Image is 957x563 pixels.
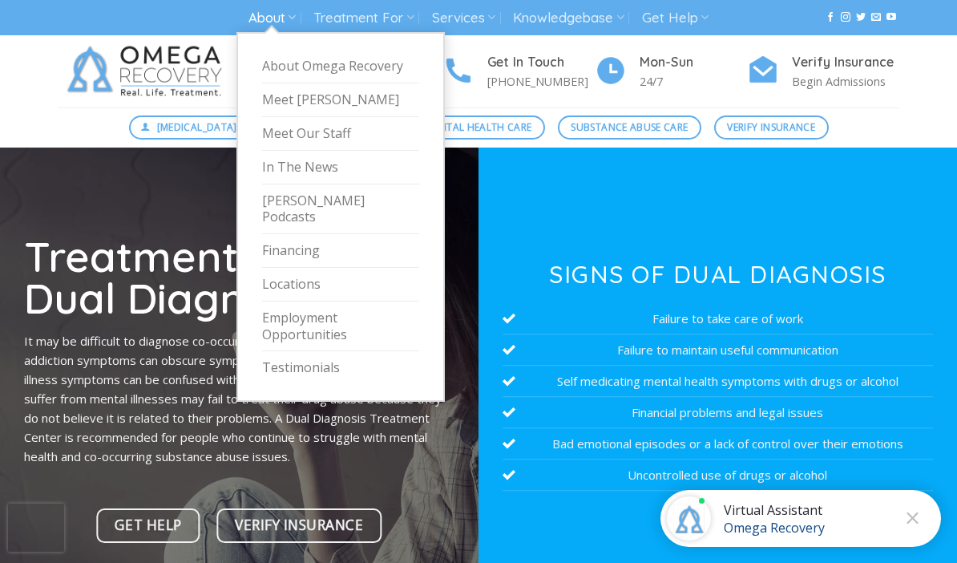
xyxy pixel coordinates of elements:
[157,119,237,135] span: [MEDICAL_DATA]
[129,115,251,140] a: [MEDICAL_DATA]
[8,504,64,552] iframe: reCAPTCHA
[856,12,866,23] a: Follow on Twitter
[262,50,419,83] a: About Omega Recovery
[503,397,933,428] li: Financial problems and legal issues
[503,366,933,397] li: Self medicating mental health symptoms with drugs or alcohol
[503,262,933,286] h3: Signs of Dual Diagnosis
[313,3,414,33] a: Treatment For
[503,303,933,334] li: Failure to take care of work
[487,72,595,91] p: [PHONE_NUMBER]
[442,52,595,91] a: Get In Touch [PHONE_NUMBER]
[640,52,747,73] h4: Mon-Sun
[58,35,238,107] img: Omega Recovery
[248,3,296,33] a: About
[262,83,419,117] a: Meet [PERSON_NAME]
[747,52,899,91] a: Verify Insurance Begin Admissions
[262,351,419,384] a: Testimonials
[642,3,709,33] a: Get Help
[640,72,747,91] p: 24/7
[487,52,595,73] h4: Get In Touch
[571,119,688,135] span: Substance Abuse Care
[792,52,899,73] h4: Verify Insurance
[262,234,419,268] a: Financing
[871,12,881,23] a: Send us an email
[426,119,531,135] span: Mental Health Care
[826,12,835,23] a: Follow on Facebook
[727,119,815,135] span: Verify Insurance
[413,115,545,140] a: Mental Health Care
[503,460,933,491] li: Uncontrolled use of drugs or alcohol
[24,331,454,466] p: It may be difficult to diagnose co-occurring conditions. Substance abuse or addiction symptoms ca...
[262,151,419,184] a: In The News
[841,12,850,23] a: Follow on Instagram
[97,508,200,543] a: Get Help
[503,428,933,460] li: Bad emotional episodes or a lack of control over their emotions
[235,514,363,537] span: Verify Insurance
[262,302,419,352] a: Employment Opportunities
[217,508,382,543] a: Verify Insurance
[262,268,419,302] a: Locations
[513,3,624,33] a: Knowledgebase
[262,117,419,151] a: Meet Our Staff
[714,115,829,140] a: Verify Insurance
[262,184,419,235] a: [PERSON_NAME] Podcasts
[24,235,454,319] h1: Treatment for Dual Diagnosis
[503,334,933,366] li: Failure to maintain useful communication
[886,12,896,23] a: Follow on YouTube
[115,514,181,537] span: Get Help
[792,72,899,91] p: Begin Admissions
[432,3,495,33] a: Services
[558,115,701,140] a: Substance Abuse Care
